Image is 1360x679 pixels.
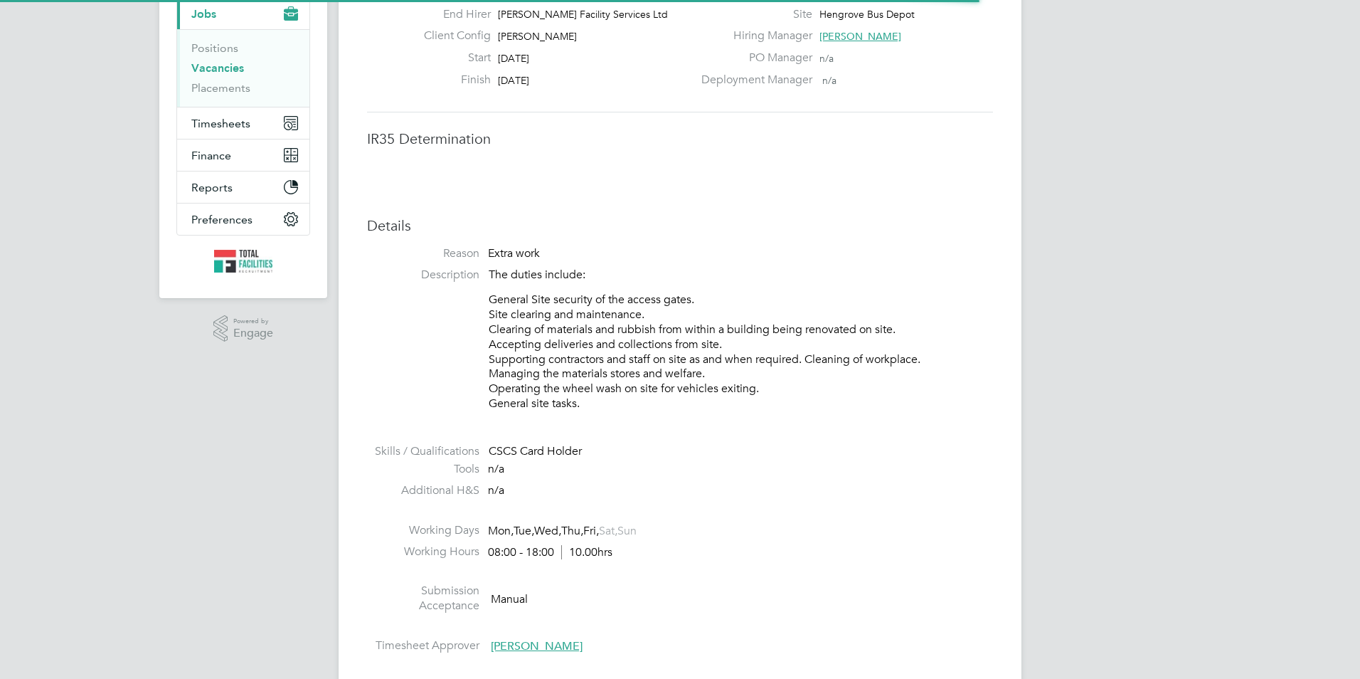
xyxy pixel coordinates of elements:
span: [PERSON_NAME] [819,30,901,43]
p: General Site security of the access gates. Site clearing and maintenance. Clearing of materials a... [489,293,993,411]
label: Client Config [413,28,491,43]
label: Reason [367,246,479,261]
span: Preferences [191,213,253,226]
span: [PERSON_NAME] Facility Services Ltd [498,8,668,21]
label: Working Days [367,523,479,538]
span: Mon, [488,524,514,538]
span: [PERSON_NAME] [491,639,583,653]
label: Submission Acceptance [367,584,479,614]
label: Site [693,7,812,22]
span: n/a [822,74,836,87]
a: Go to home page [176,250,310,273]
span: 10.00hrs [561,545,612,559]
label: Timesheet Approver [367,638,479,653]
h3: IR35 Determination [367,130,993,148]
div: CSCS Card Holder [489,444,993,459]
a: Vacancies [191,61,244,75]
img: tfrecruitment-logo-retina.png [214,250,272,273]
span: n/a [819,52,834,65]
span: Sat, [599,524,617,538]
span: Jobs [191,7,216,21]
span: Engage [233,327,273,339]
label: End Hirer [413,7,491,22]
span: [PERSON_NAME] [498,30,577,43]
span: Hengrove Bus Depot [819,8,915,21]
label: Additional H&S [367,483,479,498]
p: The duties include: [489,268,993,283]
span: Timesheets [191,117,250,130]
span: Manual [491,592,528,606]
a: Positions [191,41,238,55]
button: Preferences [177,204,309,235]
label: Tools [367,462,479,477]
button: Reports [177,172,309,203]
button: Timesheets [177,107,309,139]
span: Finance [191,149,231,162]
span: Powered by [233,315,273,327]
a: Powered byEngage [213,315,274,342]
span: Tue, [514,524,534,538]
label: Finish [413,73,491,88]
label: Description [367,268,479,283]
span: Wed, [534,524,561,538]
span: n/a [488,483,504,498]
a: Placements [191,81,250,95]
span: [DATE] [498,52,529,65]
label: Deployment Manager [693,73,812,88]
div: Jobs [177,29,309,107]
span: Extra work [488,246,540,260]
span: Fri, [583,524,599,538]
span: n/a [488,462,504,476]
h3: Details [367,216,993,235]
button: Finance [177,140,309,171]
span: Sun [617,524,637,538]
label: Working Hours [367,544,479,559]
label: Skills / Qualifications [367,444,479,459]
div: 08:00 - 18:00 [488,545,612,560]
label: Start [413,51,491,65]
span: [DATE] [498,74,529,87]
span: Reports [191,181,233,194]
span: Thu, [561,524,583,538]
label: Hiring Manager [693,28,812,43]
label: PO Manager [693,51,812,65]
